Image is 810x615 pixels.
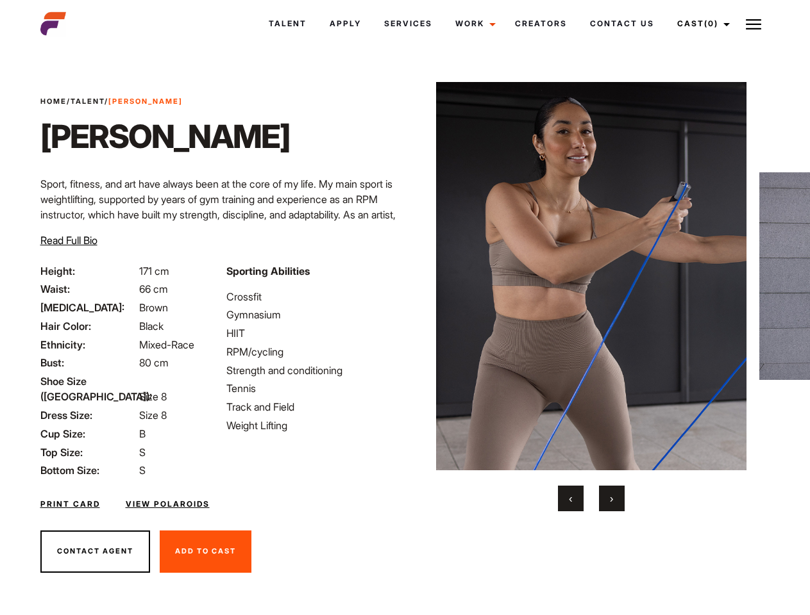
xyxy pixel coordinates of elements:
span: Shoe Size ([GEOGRAPHIC_DATA]): [40,373,137,404]
span: S [139,446,146,459]
span: 171 cm [139,265,169,277]
li: Strength and conditioning [226,363,397,378]
li: RPM/cycling [226,344,397,359]
span: Size 8 [139,409,167,422]
span: [MEDICAL_DATA]: [40,300,137,315]
button: Add To Cast [160,530,251,573]
a: Work [444,6,503,41]
span: Next [610,492,613,505]
span: Add To Cast [175,546,236,555]
span: Size 8 [139,390,167,403]
span: Waist: [40,281,137,297]
img: cropped-aefm-brand-fav-22-square.png [40,11,66,37]
li: Weight Lifting [226,418,397,433]
span: Ethnicity: [40,337,137,352]
a: Apply [318,6,373,41]
li: Track and Field [226,399,397,414]
a: Talent [257,6,318,41]
span: Bottom Size: [40,463,137,478]
span: Mixed-Race [139,338,194,351]
a: Print Card [40,498,100,510]
li: Tennis [226,381,397,396]
span: Top Size: [40,445,137,460]
span: Read Full Bio [40,234,97,247]
strong: [PERSON_NAME] [108,97,183,106]
a: Cast(0) [666,6,738,41]
span: Brown [139,301,168,314]
span: 80 cm [139,356,169,369]
a: View Polaroids [126,498,210,510]
img: Burger icon [746,17,761,32]
a: Services [373,6,444,41]
span: Black [139,320,164,332]
span: Height: [40,263,137,279]
a: Contact Us [578,6,666,41]
button: Read Full Bio [40,233,97,248]
span: (0) [704,19,718,28]
span: Previous [569,492,572,505]
p: Sport, fitness, and art have always been at the core of my life. My main sport is weightlifting, ... [40,176,398,253]
span: S [139,464,146,477]
span: Bust: [40,355,137,370]
h1: [PERSON_NAME] [40,117,290,156]
span: 66 cm [139,283,168,295]
button: Contact Agent [40,530,150,573]
a: Talent [71,97,105,106]
strong: Sporting Abilities [226,265,310,277]
span: B [139,427,146,440]
li: Gymnasium [226,307,397,322]
li: Crossfit [226,289,397,304]
a: Home [40,97,67,106]
a: Creators [503,6,578,41]
span: / / [40,96,183,107]
span: Cup Size: [40,426,137,441]
li: HIIT [226,325,397,341]
span: Hair Color: [40,318,137,334]
span: Dress Size: [40,407,137,423]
